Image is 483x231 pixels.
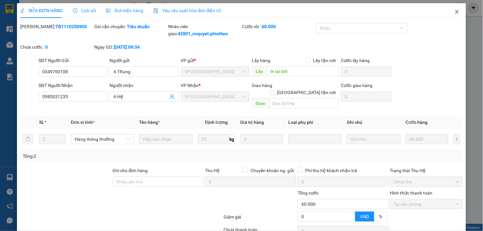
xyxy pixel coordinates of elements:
[241,134,283,144] input: 0
[185,92,246,101] span: VP Nam Trung
[113,177,204,187] input: Ghi chú đơn hàng
[267,66,339,76] input: Dọc đường
[242,23,315,30] div: Cước rồi :
[139,134,192,144] input: VD: Bàn, Ghế
[39,57,107,64] div: SĐT Người Gửi
[406,134,449,144] input: 0
[94,23,167,30] div: Gói vận chuyển:
[341,83,373,88] label: Cước giao hàng
[73,8,78,13] span: clock-circle
[39,82,107,89] div: SĐT Người Nhận
[229,134,235,144] span: kg
[379,214,382,219] span: %
[169,94,175,99] span: user-add
[252,83,273,88] span: Giao hàng
[181,57,250,64] div: VP gửi
[394,177,459,187] span: Chưa thu
[114,44,140,50] b: [DATE] 09:34
[406,120,428,125] span: Cước hàng
[390,167,463,174] div: Trạng thái Thu Hộ
[168,23,241,37] div: Nhân viên giao:
[205,120,228,125] span: Định lượng
[448,3,466,21] button: Close
[248,167,296,174] span: Chuyển khoản ng. gửi
[205,168,220,173] span: Thu Hộ
[347,134,400,144] input: Ghi Chú
[45,44,48,50] b: 0
[153,8,221,13] span: Yêu cầu xuất hóa đơn điện tử
[341,92,392,102] input: Cước giao hàng
[106,8,143,13] span: Ảnh kiện hàng
[39,120,44,125] span: SL
[71,120,95,125] span: Đơn vị tính
[110,57,178,64] div: Người gửi
[20,8,63,13] span: SỬA ĐƠN HÀNG
[185,67,246,76] span: VP Thái Bình
[20,8,25,13] span: edit
[23,153,187,160] div: Tổng: 2
[303,167,360,174] span: Phí thu hộ khách nhận trả
[454,134,460,144] button: plus
[252,66,267,76] span: Lấy
[269,98,339,108] input: Dọc đường
[94,44,167,51] div: Ngày GD:
[75,134,130,144] span: Hàng thông thường
[153,8,159,13] img: icon
[286,116,344,129] th: Loại phụ phí
[454,9,460,14] span: close
[73,8,96,13] span: Lịch sử
[139,120,160,125] span: Tên hàng
[275,89,339,96] span: [GEOGRAPHIC_DATA] tận nơi
[110,82,178,89] div: Người nhận
[344,116,403,129] th: Ghi chú
[127,24,150,29] b: Tiêu chuẩn
[241,120,264,125] span: Giá trị hàng
[23,134,33,144] button: delete
[394,199,459,209] span: Tại văn phòng
[181,83,199,88] span: VP Nhận
[223,213,297,225] div: Giảm giá
[298,190,319,195] span: Tổng cước
[341,58,370,63] label: Cước lấy hàng
[20,23,93,30] div: [PERSON_NAME]:
[113,168,148,173] label: Ghi chú đơn hàng
[360,214,369,219] span: VND
[252,98,269,108] span: Giao
[390,190,433,195] label: Hình thức thanh toán
[262,24,276,29] b: 60.000
[178,31,228,36] b: 42801_nvquyet.phiethoc
[106,8,111,13] span: picture
[20,44,93,51] div: Chưa cước :
[252,58,271,63] span: Lấy hàng
[311,57,339,64] span: Lấy tận nơi
[55,24,87,29] b: TB1110250903
[341,67,392,77] input: Cước lấy hàng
